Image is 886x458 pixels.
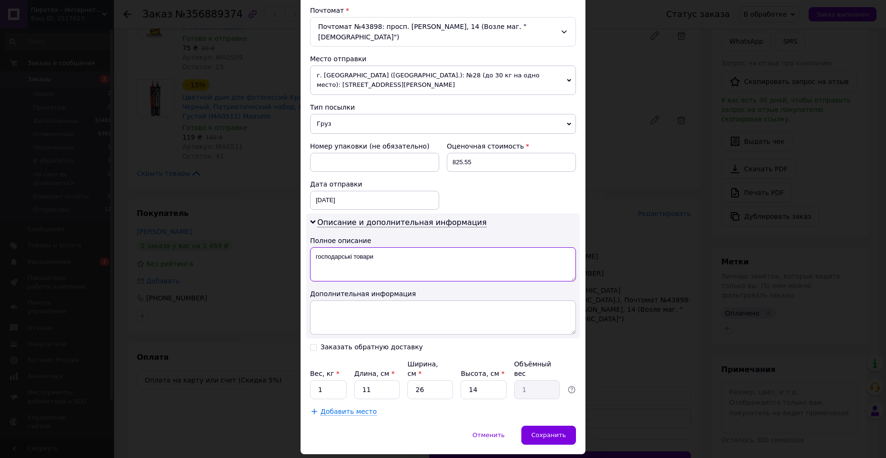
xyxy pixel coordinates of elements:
[310,6,576,15] div: Почтомат
[472,431,505,439] span: Отменить
[320,343,423,351] div: Заказать обратную доставку
[407,360,438,377] label: Ширина, см
[354,370,395,377] label: Длина, см
[310,247,576,281] textarea: господарські товари
[310,236,576,245] div: Полное описание
[320,408,377,416] span: Добавить место
[310,55,367,63] span: Место отправки
[310,65,576,95] span: г. [GEOGRAPHIC_DATA] ([GEOGRAPHIC_DATA].): №28 (до 30 кг на одно место): [STREET_ADDRESS][PERSON_...
[310,179,439,189] div: Дата отправки
[317,218,487,227] span: Описание и дополнительная информация
[531,431,566,439] span: Сохранить
[514,359,560,378] div: Объёмный вес
[310,114,576,134] span: Груз
[310,141,439,151] div: Номер упаковки (не обязательно)
[461,370,504,377] label: Высота, см
[310,103,355,111] span: Тип посылки
[447,141,576,151] div: Оценочная стоимость
[310,370,339,377] label: Вес, кг
[310,17,576,47] div: Почтомат №43898: просп. [PERSON_NAME], 14 (Возле маг. "[DEMOGRAPHIC_DATA]")
[310,289,576,299] div: Дополнительная информация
